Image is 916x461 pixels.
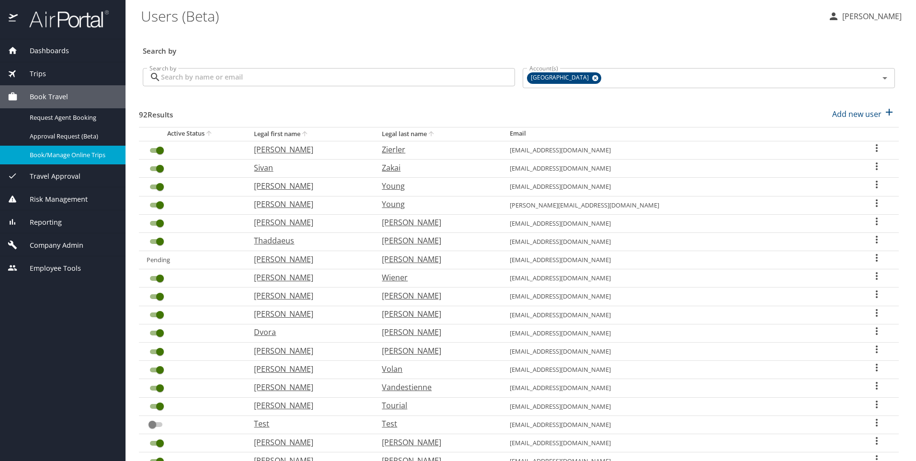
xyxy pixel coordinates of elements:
[382,235,491,246] p: [PERSON_NAME]
[828,104,899,125] button: Add new user
[254,235,363,246] p: Thaddaeus
[382,180,491,192] p: Young
[382,326,491,338] p: [PERSON_NAME]
[18,46,69,56] span: Dashboards
[502,288,855,306] td: [EMAIL_ADDRESS][DOMAIN_NAME]
[832,108,882,120] p: Add new user
[878,71,892,85] button: Open
[246,127,374,141] th: Legal first name
[30,132,114,141] span: Approval Request (Beta)
[502,214,855,232] td: [EMAIL_ADDRESS][DOMAIN_NAME]
[139,104,173,120] h3: 92 Results
[18,217,62,228] span: Reporting
[254,217,363,228] p: [PERSON_NAME]
[143,40,895,57] h3: Search by
[527,73,595,83] span: [GEOGRAPHIC_DATA]
[502,397,855,415] td: [EMAIL_ADDRESS][DOMAIN_NAME]
[824,8,905,25] button: [PERSON_NAME]
[254,272,363,283] p: [PERSON_NAME]
[254,326,363,338] p: Dvora
[502,251,855,269] td: [EMAIL_ADDRESS][DOMAIN_NAME]
[502,178,855,196] td: [EMAIL_ADDRESS][DOMAIN_NAME]
[502,379,855,397] td: [EMAIL_ADDRESS][DOMAIN_NAME]
[18,240,83,251] span: Company Admin
[382,272,491,283] p: Wiener
[502,434,855,452] td: [EMAIL_ADDRESS][DOMAIN_NAME]
[30,113,114,122] span: Request Agent Booking
[382,437,491,448] p: [PERSON_NAME]
[382,381,491,393] p: Vandestienne
[254,180,363,192] p: [PERSON_NAME]
[254,254,363,265] p: [PERSON_NAME]
[382,144,491,155] p: Zierler
[254,198,363,210] p: [PERSON_NAME]
[19,10,109,28] img: airportal-logo.png
[254,363,363,375] p: [PERSON_NAME]
[141,1,820,31] h1: Users (Beta)
[300,130,310,139] button: sort
[427,130,436,139] button: sort
[527,72,601,84] div: [GEOGRAPHIC_DATA]
[382,308,491,320] p: [PERSON_NAME]
[139,127,246,141] th: Active Status
[502,415,855,434] td: [EMAIL_ADDRESS][DOMAIN_NAME]
[502,343,855,361] td: [EMAIL_ADDRESS][DOMAIN_NAME]
[18,69,46,79] span: Trips
[9,10,19,28] img: icon-airportal.png
[254,345,363,357] p: [PERSON_NAME]
[382,418,491,429] p: Test
[147,255,170,264] a: Pending
[382,254,491,265] p: [PERSON_NAME]
[254,162,363,173] p: Sivan
[502,160,855,178] td: [EMAIL_ADDRESS][DOMAIN_NAME]
[502,141,855,159] td: [EMAIL_ADDRESS][DOMAIN_NAME]
[205,129,214,138] button: sort
[254,418,363,429] p: Test
[382,198,491,210] p: Young
[30,150,114,160] span: Book/Manage Online Trips
[839,11,902,22] p: [PERSON_NAME]
[382,363,491,375] p: Volan
[18,263,81,274] span: Employee Tools
[161,68,515,86] input: Search by name or email
[502,306,855,324] td: [EMAIL_ADDRESS][DOMAIN_NAME]
[254,290,363,301] p: [PERSON_NAME]
[382,217,491,228] p: [PERSON_NAME]
[254,144,363,155] p: [PERSON_NAME]
[18,92,68,102] span: Book Travel
[502,232,855,251] td: [EMAIL_ADDRESS][DOMAIN_NAME]
[502,324,855,342] td: [EMAIL_ADDRESS][DOMAIN_NAME]
[382,162,491,173] p: Zakai
[502,196,855,214] td: [PERSON_NAME][EMAIL_ADDRESS][DOMAIN_NAME]
[254,308,363,320] p: [PERSON_NAME]
[254,400,363,411] p: [PERSON_NAME]
[374,127,502,141] th: Legal last name
[254,437,363,448] p: [PERSON_NAME]
[382,400,491,411] p: Tourial
[18,194,88,205] span: Risk Management
[382,345,491,357] p: [PERSON_NAME]
[254,381,363,393] p: [PERSON_NAME]
[382,290,491,301] p: [PERSON_NAME]
[18,171,80,182] span: Travel Approval
[502,269,855,288] td: [EMAIL_ADDRESS][DOMAIN_NAME]
[502,361,855,379] td: [EMAIL_ADDRESS][DOMAIN_NAME]
[502,127,855,141] th: Email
